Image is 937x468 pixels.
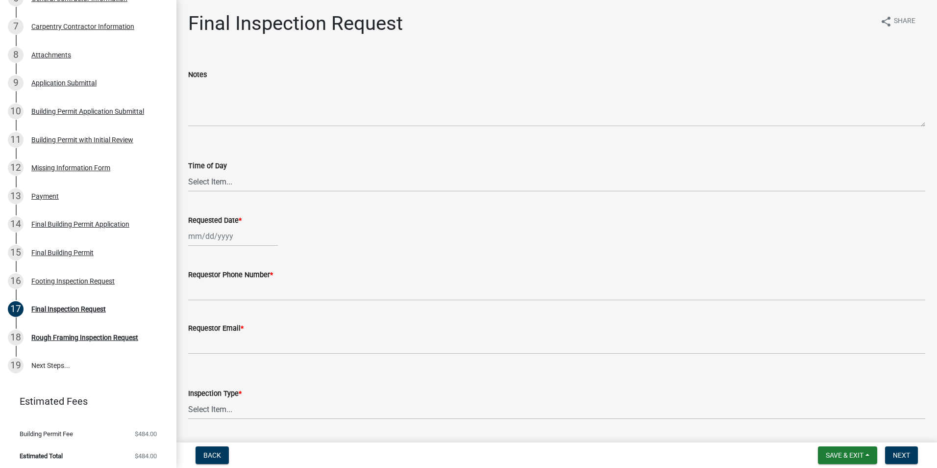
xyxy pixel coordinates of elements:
a: Estimated Fees [8,391,161,411]
div: 17 [8,301,24,317]
div: 14 [8,216,24,232]
div: Payment [31,193,59,200]
div: Building Permit with Initial Review [31,136,133,143]
div: Footing Inspection Request [31,278,115,285]
div: 19 [8,358,24,373]
button: Save & Exit [818,446,877,464]
button: Back [196,446,229,464]
span: $484.00 [135,453,157,459]
div: Final Inspection Request [31,306,106,312]
div: Carpentry Contractor Information [31,23,134,30]
button: Next [885,446,918,464]
label: Time of Day [188,163,227,170]
div: Final Building Permit [31,249,94,256]
div: Building Permit Application Submittal [31,108,144,115]
span: Share [894,16,915,27]
div: 18 [8,330,24,345]
h1: Final Inspection Request [188,12,403,35]
div: 13 [8,188,24,204]
span: Next [893,451,910,459]
div: 10 [8,104,24,119]
div: Attachments [31,52,71,58]
span: $484.00 [135,431,157,437]
span: Estimated Total [20,453,63,459]
div: 15 [8,245,24,260]
button: shareShare [872,12,923,31]
label: Requestor Phone Number [188,272,273,279]
span: Save & Exit [826,451,863,459]
input: mm/dd/yyyy [188,226,278,246]
div: Application Submittal [31,79,97,86]
label: Notes [188,72,207,78]
div: 9 [8,75,24,91]
div: 16 [8,273,24,289]
div: Rough Framing Inspection Request [31,334,138,341]
span: Back [203,451,221,459]
label: Inspection Type [188,390,242,397]
label: Requestor Email [188,325,244,332]
div: 8 [8,47,24,63]
div: 12 [8,160,24,176]
div: 7 [8,19,24,34]
span: Building Permit Fee [20,431,73,437]
label: Requested Date [188,217,242,224]
div: Final Building Permit Application [31,221,129,228]
div: Missing Information Form [31,164,110,171]
i: share [880,16,892,27]
div: 11 [8,132,24,148]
